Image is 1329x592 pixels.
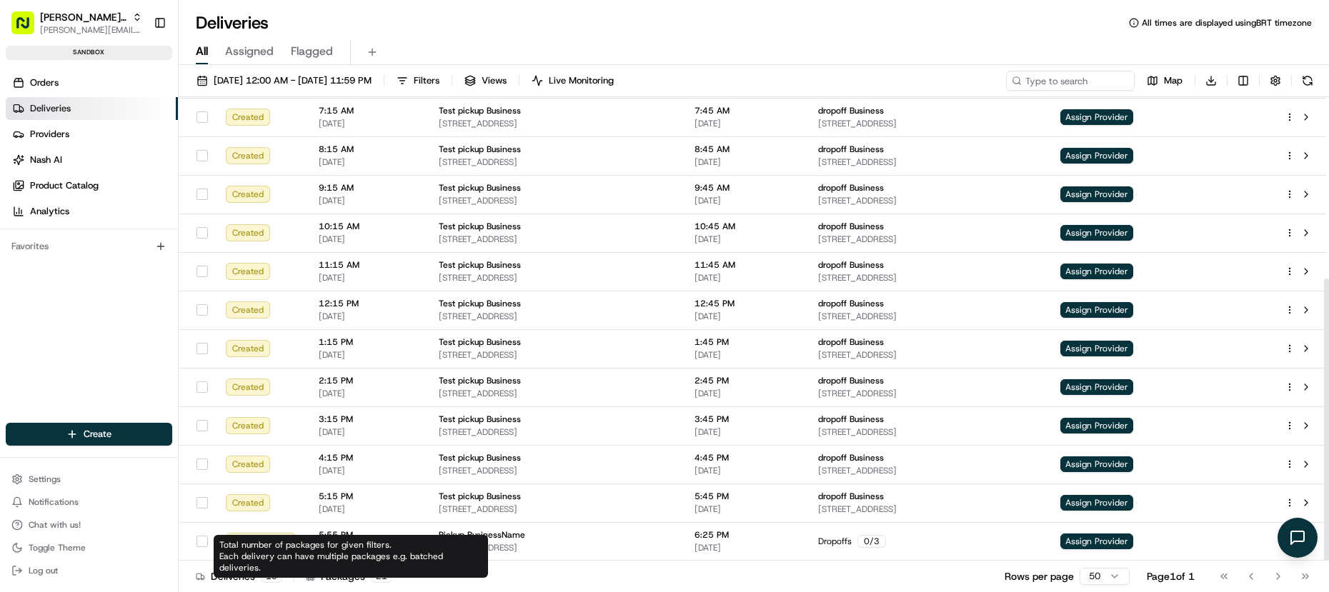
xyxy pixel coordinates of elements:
[1060,302,1133,318] span: Assign Provider
[549,74,614,87] span: Live Monitoring
[818,426,1037,438] span: [STREET_ADDRESS]
[214,535,488,578] div: Total number of packages for given filters. Each delivery can have multiple packages e.g. batched...
[695,156,795,168] span: [DATE]
[818,388,1037,399] span: [STREET_ADDRESS]
[29,319,109,333] span: Knowledge Base
[319,529,416,541] span: 5:55 PM
[6,97,178,120] a: Deliveries
[6,235,172,258] div: Favorites
[1147,569,1195,583] div: Page 1 of 1
[119,260,124,271] span: •
[439,375,521,386] span: Test pickup Business
[9,313,115,339] a: 📗Knowledge Base
[29,519,81,531] span: Chat with us!
[101,353,173,365] a: Powered byPylon
[818,221,884,232] span: dropoff Business
[1060,495,1133,511] span: Assign Provider
[818,298,884,309] span: dropoff Business
[1060,456,1133,472] span: Assign Provider
[695,388,795,399] span: [DATE]
[439,311,672,322] span: [STREET_ADDRESS]
[64,151,196,162] div: We're available if you need us!
[319,182,416,194] span: 9:15 AM
[319,375,416,386] span: 2:15 PM
[319,349,416,361] span: [DATE]
[695,195,795,206] span: [DATE]
[6,174,178,197] a: Product Catalog
[439,336,521,348] span: Test pickup Business
[319,413,416,425] span: 3:15 PM
[439,413,521,425] span: Test pickup Business
[818,465,1037,476] span: [STREET_ADDRESS]
[1060,379,1133,395] span: Assign Provider
[1060,186,1133,202] span: Assign Provider
[319,336,416,348] span: 1:15 PM
[695,529,795,541] span: 6:25 PM
[14,136,40,162] img: 1736555255976-a54dd68f-1ca7-489b-9aae-adbdc363a1c4
[439,298,521,309] span: Test pickup Business
[1060,148,1133,164] span: Assign Provider
[818,336,884,348] span: dropoff Business
[818,259,884,271] span: dropoff Business
[1060,225,1133,241] span: Assign Provider
[414,74,439,87] span: Filters
[319,118,416,129] span: [DATE]
[695,503,795,515] span: [DATE]
[14,246,37,269] img: Lucas Ferreira
[319,426,416,438] span: [DATE]
[40,24,142,36] button: [PERSON_NAME][EMAIL_ADDRESS][DOMAIN_NAME]
[439,118,672,129] span: [STREET_ADDRESS]
[439,221,521,232] span: Test pickup Business
[126,221,156,233] span: [DATE]
[196,11,269,34] h1: Deliveries
[119,221,124,233] span: •
[319,465,416,476] span: [DATE]
[6,46,172,60] div: sandbox
[30,179,99,192] span: Product Catalog
[439,529,525,541] span: Pickup BusinessName
[695,105,795,116] span: 7:45 AM
[121,321,132,332] div: 💻
[818,272,1037,284] span: [STREET_ADDRESS]
[818,452,884,463] span: dropoff Business
[439,503,672,515] span: [STREET_ADDRESS]
[439,259,521,271] span: Test pickup Business
[818,375,884,386] span: dropoff Business
[695,465,795,476] span: [DATE]
[1060,264,1133,279] span: Assign Provider
[6,515,172,535] button: Chat with us!
[695,311,795,322] span: [DATE]
[695,118,795,129] span: [DATE]
[439,195,672,206] span: [STREET_ADDRESS]
[1298,71,1318,91] button: Refresh
[818,156,1037,168] span: [STREET_ADDRESS]
[818,536,852,547] span: Dropoffs
[14,186,91,197] div: Past conversations
[319,144,416,155] span: 8:15 AM
[695,144,795,155] span: 8:45 AM
[319,272,416,284] span: [DATE]
[319,156,416,168] span: [DATE]
[319,452,416,463] span: 4:15 PM
[1060,109,1133,125] span: Assign Provider
[695,426,795,438] span: [DATE]
[6,538,172,558] button: Toggle Theme
[695,272,795,284] span: [DATE]
[44,260,116,271] span: [PERSON_NAME]
[135,319,229,333] span: API Documentation
[291,43,333,60] span: Flagged
[214,74,372,87] span: [DATE] 12:00 AM - [DATE] 11:59 PM
[319,221,416,232] span: 10:15 AM
[695,491,795,502] span: 5:45 PM
[14,208,37,231] img: Mariam Aslam
[30,136,56,162] img: 4988371391238_9404d814bf3eb2409008_72.png
[37,92,236,107] input: Clear
[857,535,886,548] div: 0 / 3
[319,388,416,399] span: [DATE]
[439,388,672,399] span: [STREET_ADDRESS]
[1164,74,1183,87] span: Map
[30,128,69,141] span: Providers
[1060,341,1133,356] span: Assign Provider
[319,491,416,502] span: 5:15 PM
